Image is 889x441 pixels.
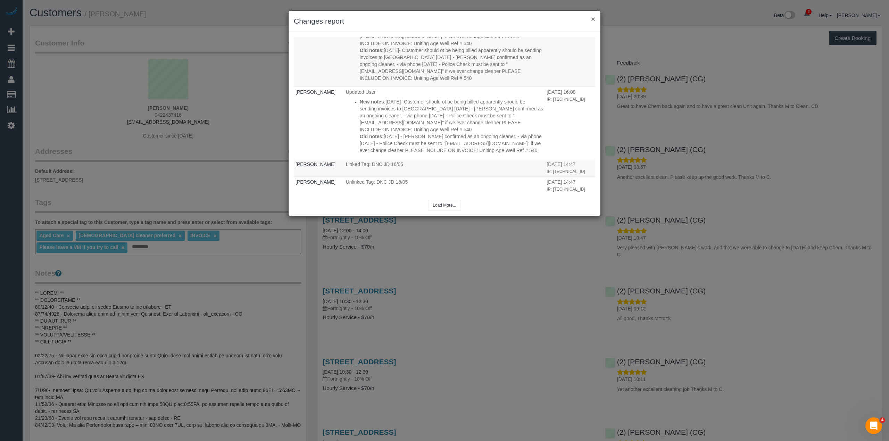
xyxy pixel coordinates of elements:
[880,417,885,423] span: 4
[547,97,585,102] small: IP: [TECHNICAL_ID]
[296,89,335,95] a: [PERSON_NAME]
[344,176,545,194] td: What
[294,16,595,26] h3: Changes report
[360,98,543,133] p: [DATE]- Customer should ot be being billed apparently should be sending invoices to [GEOGRAPHIC_D...
[428,200,460,211] button: Load More...
[545,0,595,86] td: When
[346,161,404,167] span: Linked Tag: DNC JD 16/05
[296,161,335,167] a: [PERSON_NAME]
[289,11,600,216] sui-modal: Changes report
[294,159,344,176] td: Who
[346,89,376,95] span: Updated User
[294,86,344,159] td: Who
[360,134,384,139] strong: Old notes:
[591,15,595,23] button: ×
[294,0,344,86] td: Who
[547,187,585,192] small: IP: [TECHNICAL_ID]
[547,169,585,174] small: IP: [TECHNICAL_ID]
[294,176,344,194] td: Who
[296,179,335,185] a: [PERSON_NAME]
[344,159,545,176] td: What
[346,179,408,185] span: Unlinked Tag: DNC JD 18/05
[545,86,595,159] td: When
[360,99,386,105] strong: New notes:
[360,133,543,154] p: [DATE] - [PERSON_NAME] confirmed as an ongoing cleaner. - via phone [DATE] - Police Check must be...
[545,159,595,176] td: When
[344,86,545,159] td: What
[360,48,384,53] strong: Old notes:
[344,0,545,86] td: What
[545,176,595,194] td: When
[865,417,882,434] iframe: Intercom live chat
[360,47,543,82] p: [DATE]- Customer should ot be being billed apparently should be sending invoices to [GEOGRAPHIC_D...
